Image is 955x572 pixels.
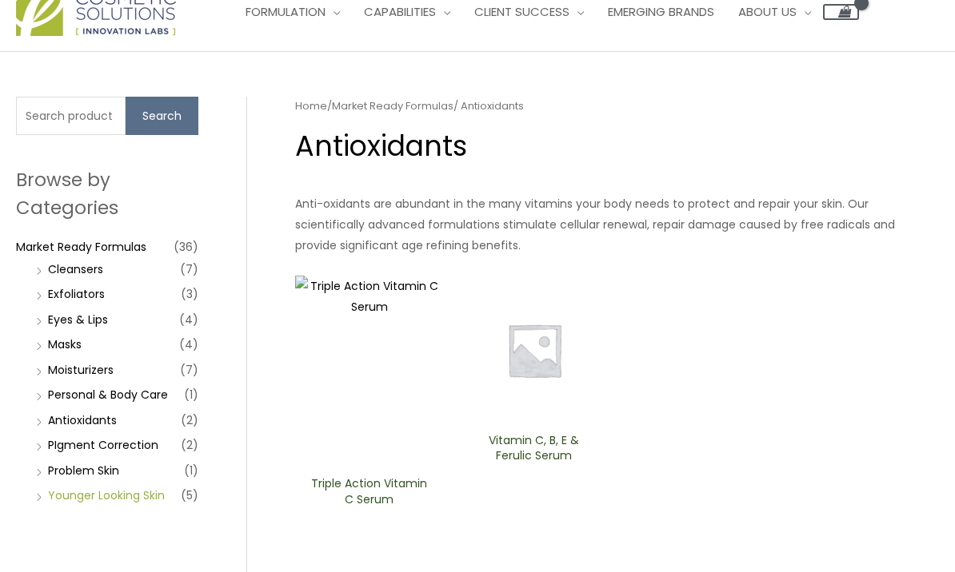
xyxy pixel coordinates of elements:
[48,387,168,403] a: Personal & Body Care
[738,3,797,20] span: About Us
[332,98,454,113] a: Market Ready Formulas
[364,3,436,20] span: Capabilities
[48,362,114,378] a: Moisturizers
[48,312,108,328] a: Eyes & Lips
[48,261,103,277] a: Cleansers
[295,98,327,113] a: Home
[184,459,198,482] span: (1)
[184,383,198,406] span: (1)
[181,409,198,431] span: (2)
[174,236,198,258] span: (36)
[181,434,198,456] span: (2)
[16,166,198,220] h2: Browse by Categories
[473,433,595,469] a: Vitamin C, B, E & Ferulic Serum
[16,97,126,135] input: Search products…
[295,193,939,256] p: Anti-oxidants are abundant in the many vitamins your body needs to protect and repair your skin. ...
[473,433,595,463] h2: Vitamin C, B, E & Ferulic Serum
[460,276,609,424] img: Placeholder
[246,3,326,20] span: Formulation
[126,97,198,135] button: Search
[295,97,939,116] nav: Breadcrumb
[179,333,198,356] span: (4)
[180,359,198,381] span: (7)
[180,258,198,280] span: (7)
[48,463,119,479] a: Problem Skin
[181,283,198,305] span: (3)
[608,3,714,20] span: Emerging Brands
[48,412,117,428] a: Antioxidants
[48,437,158,453] a: PIgment Correction
[474,3,569,20] span: Client Success
[295,126,939,165] h1: Antioxidants
[823,4,859,20] a: View Shopping Cart, empty
[48,336,82,352] a: Masks
[308,476,430,512] a: Triple Action ​Vitamin C ​Serum
[16,239,146,255] a: Market Ready Formulas
[181,484,198,506] span: (5)
[308,476,430,506] h2: Triple Action ​Vitamin C ​Serum
[295,276,444,468] img: Triple Action ​Vitamin C ​Serum
[48,286,105,302] a: Exfoliators
[179,308,198,331] span: (4)
[48,487,165,503] a: Younger Looking Skin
